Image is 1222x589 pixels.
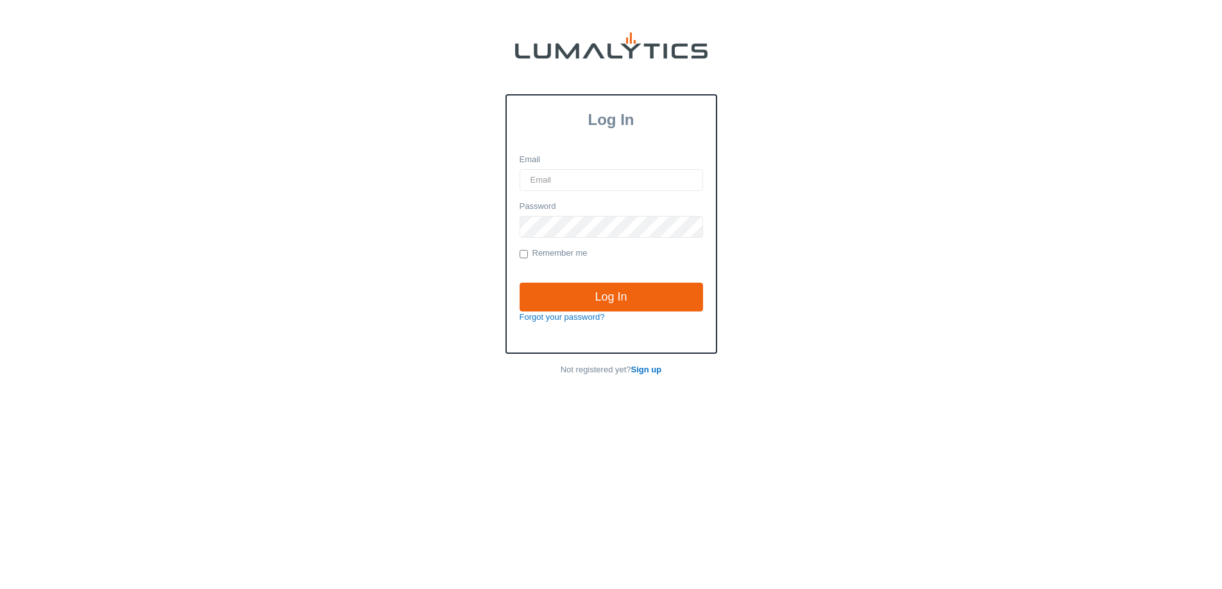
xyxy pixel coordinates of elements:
[520,154,541,166] label: Email
[507,111,716,129] h3: Log In
[515,32,708,59] img: lumalytics-black-e9b537c871f77d9ce8d3a6940f85695cd68c596e3f819dc492052d1098752254.png
[505,364,717,376] p: Not registered yet?
[520,169,703,191] input: Email
[520,283,703,312] input: Log In
[520,201,556,213] label: Password
[520,250,528,258] input: Remember me
[520,312,605,322] a: Forgot your password?
[631,365,662,374] a: Sign up
[520,247,588,260] label: Remember me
